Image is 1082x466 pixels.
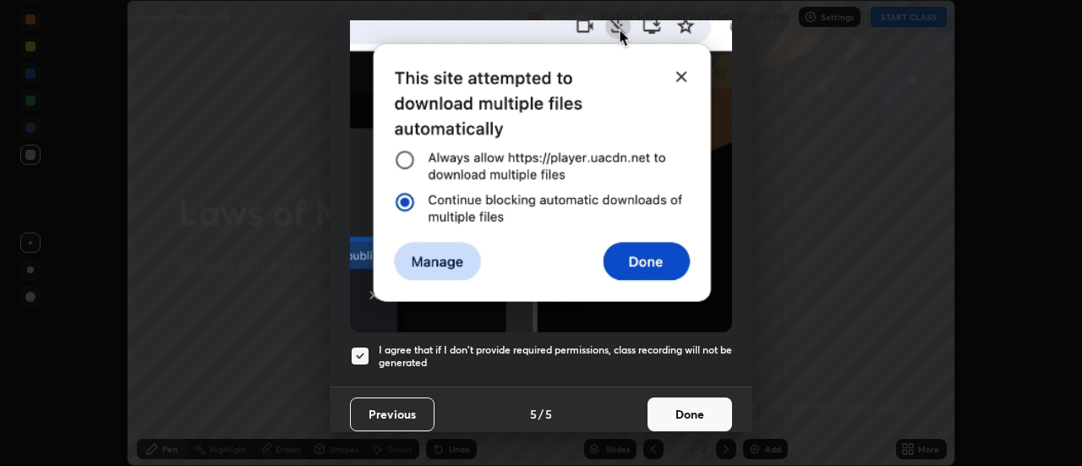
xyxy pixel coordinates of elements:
h5: I agree that if I don't provide required permissions, class recording will not be generated [379,343,732,370]
h4: 5 [530,405,537,423]
h4: 5 [545,405,552,423]
h4: / [538,405,544,423]
button: Previous [350,397,434,431]
button: Done [648,397,732,431]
